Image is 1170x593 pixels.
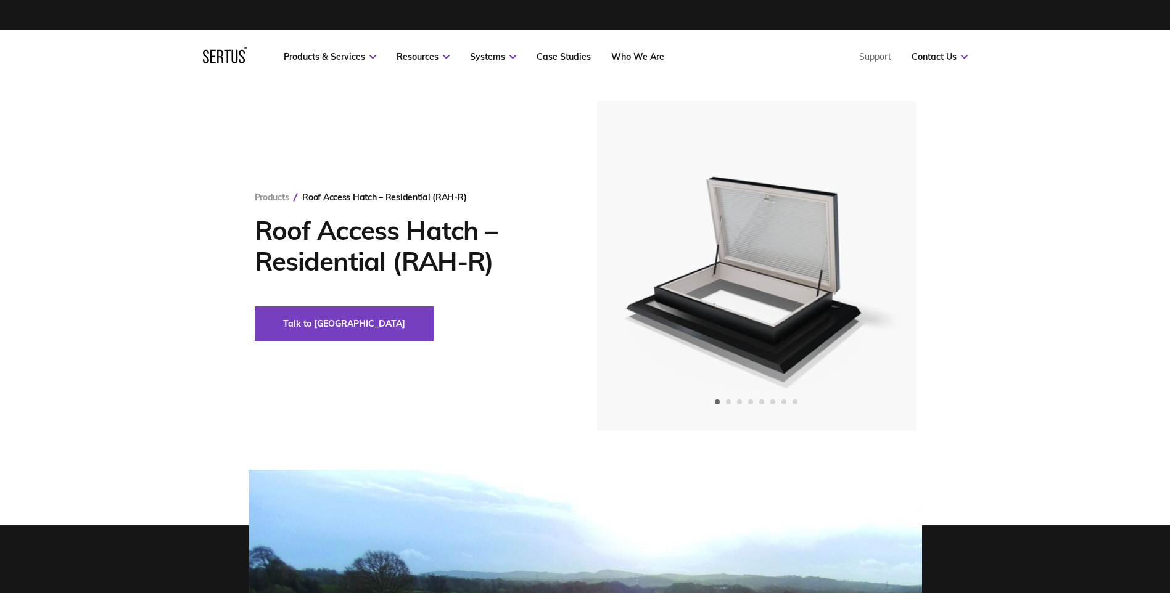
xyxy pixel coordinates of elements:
[726,399,731,404] span: Go to slide 2
[611,51,664,62] a: Who We Are
[284,51,376,62] a: Products & Services
[859,51,891,62] a: Support
[537,51,591,62] a: Case Studies
[255,192,289,203] a: Products
[759,399,764,404] span: Go to slide 5
[770,399,775,404] span: Go to slide 6
[912,51,968,62] a: Contact Us
[748,399,753,404] span: Go to slide 4
[737,399,742,404] span: Go to slide 3
[470,51,516,62] a: Systems
[793,399,797,404] span: Go to slide 8
[255,306,434,341] button: Talk to [GEOGRAPHIC_DATA]
[255,215,560,277] h1: Roof Access Hatch – Residential (RAH-R)
[397,51,450,62] a: Resources
[781,399,786,404] span: Go to slide 7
